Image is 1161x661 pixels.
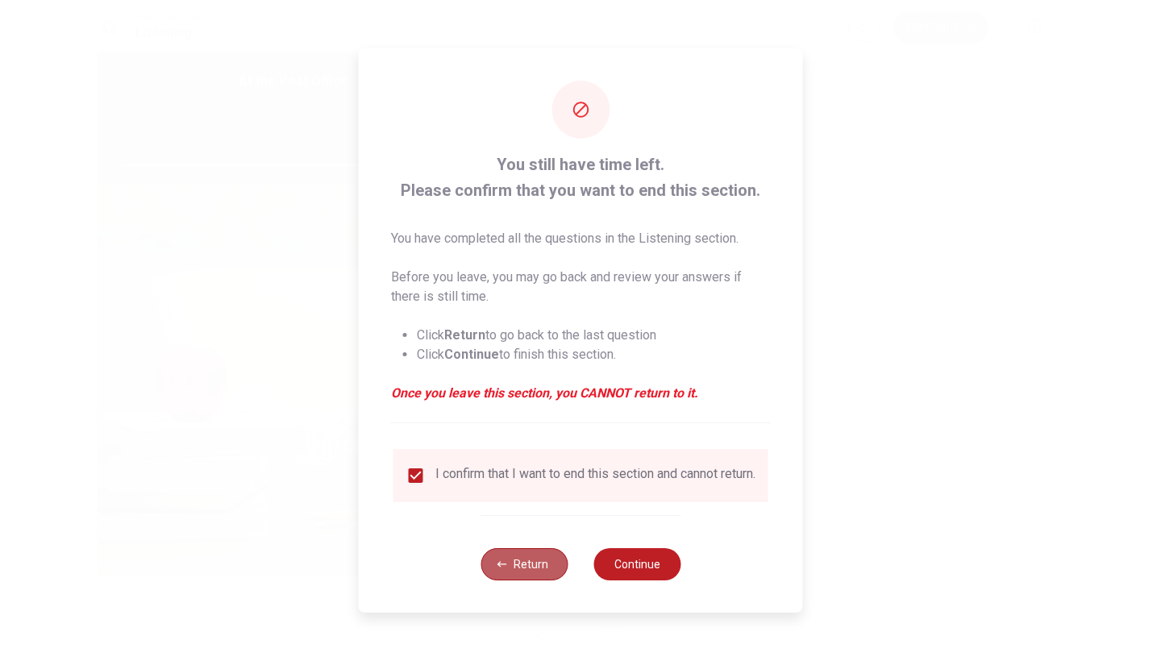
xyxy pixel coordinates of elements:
button: Continue [593,548,680,580]
strong: Return [444,327,485,343]
em: Once you leave this section, you CANNOT return to it. [391,384,771,403]
strong: Continue [444,347,499,362]
li: Click to go back to the last question [417,326,771,345]
p: You have completed all the questions in the Listening section. [391,229,771,248]
button: Return [481,548,568,580]
div: I confirm that I want to end this section and cannot return. [435,466,755,485]
li: Click to finish this section. [417,345,771,364]
p: Before you leave, you may go back and review your answers if there is still time. [391,268,771,306]
span: You still have time left. Please confirm that you want to end this section. [391,152,771,203]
